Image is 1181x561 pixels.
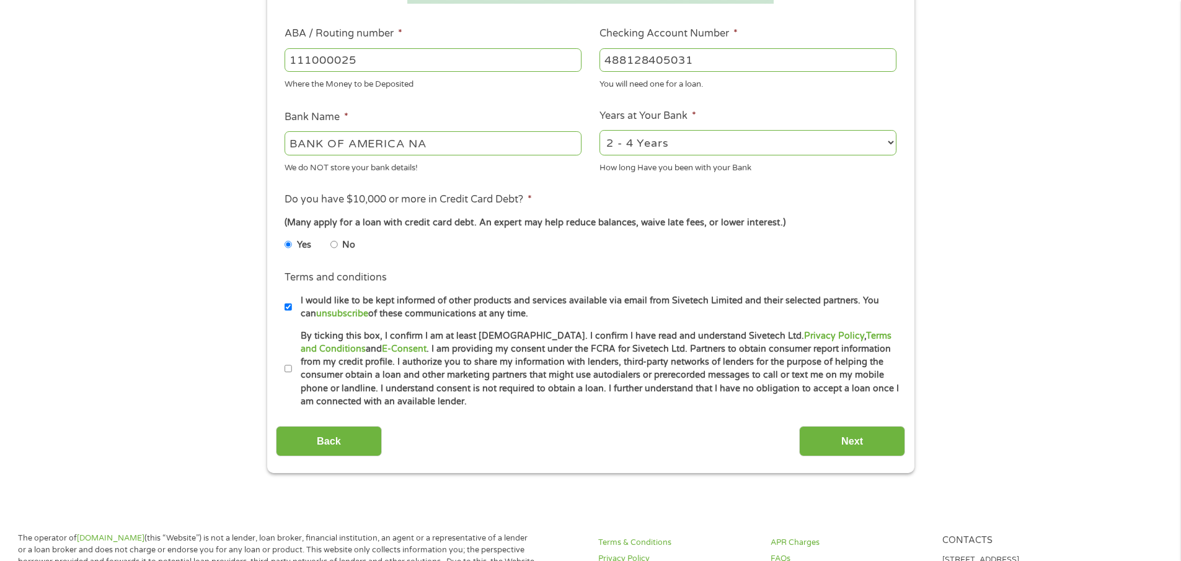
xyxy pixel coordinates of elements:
a: [DOMAIN_NAME] [77,533,144,543]
label: Terms and conditions [285,271,387,284]
a: APR Charges [771,537,928,549]
label: Years at Your Bank [599,110,696,123]
input: 263177916 [285,48,582,72]
a: Terms & Conditions [598,537,756,549]
label: By ticking this box, I confirm I am at least [DEMOGRAPHIC_DATA]. I confirm I have read and unders... [292,329,900,409]
label: Do you have $10,000 or more in Credit Card Debt? [285,193,532,206]
div: We do NOT store your bank details! [285,157,582,174]
div: You will need one for a loan. [599,74,896,91]
label: Yes [297,238,311,252]
a: E-Consent [382,344,427,354]
div: How long Have you been with your Bank [599,157,896,174]
input: Next [799,426,905,456]
label: Checking Account Number [599,27,738,40]
a: Privacy Policy [804,331,864,341]
input: Back [276,426,382,456]
label: I would like to be kept informed of other products and services available via email from Sivetech... [292,294,900,321]
input: 345634636 [599,48,896,72]
label: No [342,238,355,252]
a: Terms and Conditions [301,331,891,354]
label: ABA / Routing number [285,27,402,40]
h4: Contacts [942,535,1100,547]
a: unsubscribe [316,308,368,319]
div: (Many apply for a loan with credit card debt. An expert may help reduce balances, waive late fees... [285,216,896,230]
div: Where the Money to be Deposited [285,74,582,91]
label: Bank Name [285,111,348,124]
